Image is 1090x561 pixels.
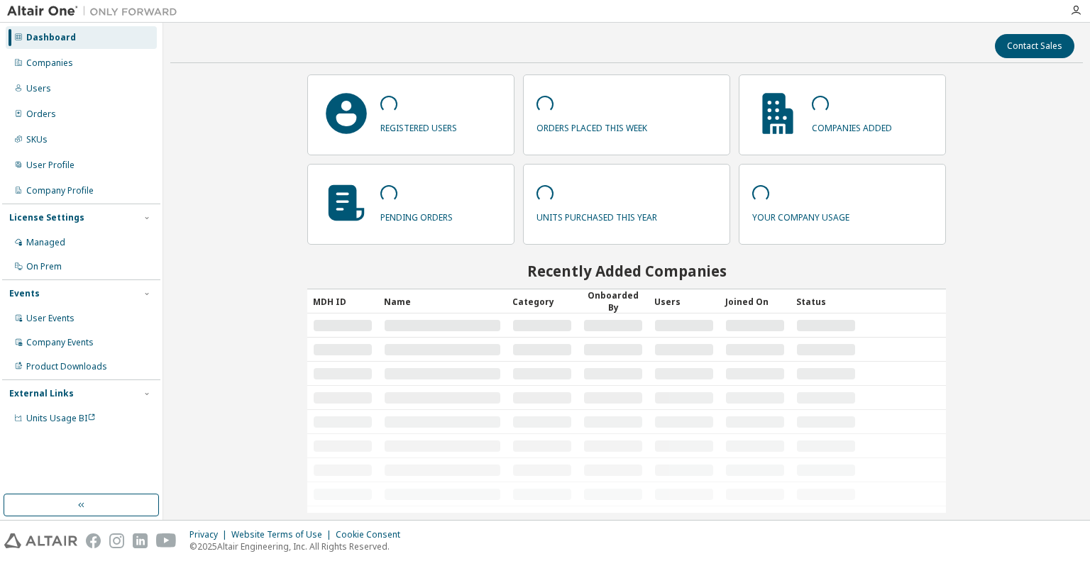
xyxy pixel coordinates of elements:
[583,289,643,313] div: Onboarded By
[86,533,101,548] img: facebook.svg
[7,4,185,18] img: Altair One
[26,185,94,196] div: Company Profile
[654,290,714,313] div: Users
[725,290,785,313] div: Joined On
[26,160,75,171] div: User Profile
[307,262,946,280] h2: Recently Added Companies
[536,118,647,134] p: orders placed this week
[26,361,107,372] div: Product Downloads
[752,207,849,223] p: your company usage
[189,540,409,552] p: © 2025 Altair Engineering, Inc. All Rights Reserved.
[512,290,572,313] div: Category
[26,83,51,94] div: Users
[26,412,96,424] span: Units Usage BI
[380,118,457,134] p: registered users
[26,337,94,348] div: Company Events
[26,109,56,120] div: Orders
[26,134,48,145] div: SKUs
[26,313,75,324] div: User Events
[384,290,502,313] div: Name
[536,207,657,223] p: units purchased this year
[231,529,336,540] div: Website Terms of Use
[796,290,856,313] div: Status
[313,290,373,313] div: MDH ID
[189,529,231,540] div: Privacy
[26,32,76,43] div: Dashboard
[26,237,65,248] div: Managed
[26,261,62,272] div: On Prem
[26,57,73,69] div: Companies
[995,34,1074,58] button: Contact Sales
[9,288,40,299] div: Events
[9,388,74,399] div: External Links
[133,533,148,548] img: linkedin.svg
[4,533,77,548] img: altair_logo.svg
[336,529,409,540] div: Cookie Consent
[812,118,892,134] p: companies added
[380,207,453,223] p: pending orders
[9,212,84,223] div: License Settings
[156,533,177,548] img: youtube.svg
[109,533,124,548] img: instagram.svg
